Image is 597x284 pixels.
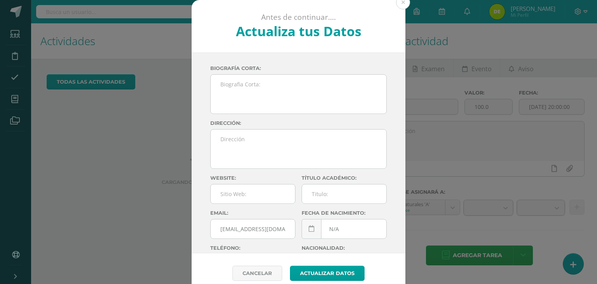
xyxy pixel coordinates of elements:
p: Antes de continuar.... [213,12,385,22]
label: Fecha de nacimiento: [302,210,387,216]
label: Teléfono: [210,245,295,251]
input: Titulo: [302,184,386,203]
label: Dirección: [210,120,387,126]
input: Correo Electronico: [211,219,295,238]
h2: Actualiza tus Datos [213,22,385,40]
label: Website: [210,175,295,181]
label: Nacionalidad: [302,245,387,251]
label: Título académico: [302,175,387,181]
input: Sitio Web: [211,184,295,203]
label: Biografía corta: [210,65,387,71]
input: Fecha de Nacimiento: [302,219,386,238]
a: Cancelar [232,266,282,281]
label: Email: [210,210,295,216]
button: Actualizar datos [290,266,365,281]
